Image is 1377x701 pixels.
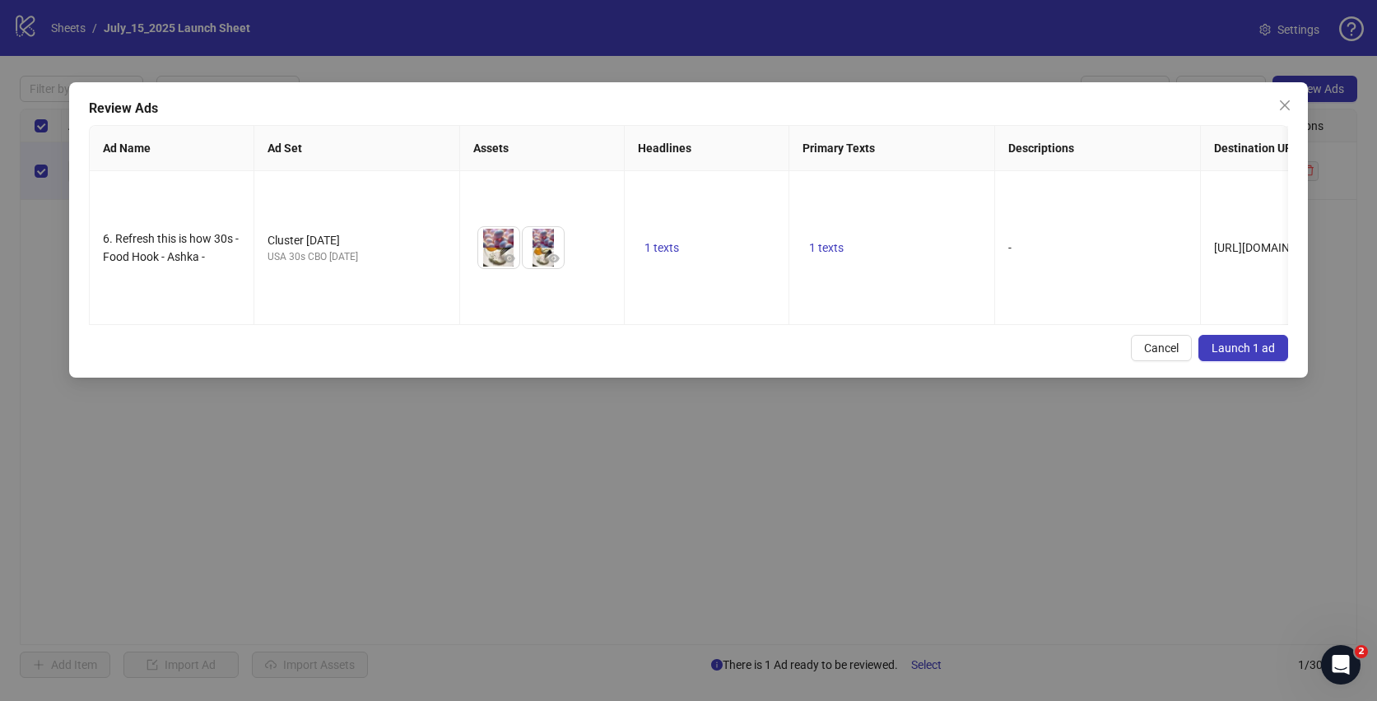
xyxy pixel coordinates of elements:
[1144,341,1179,355] span: Cancel
[478,227,519,268] img: Asset 1
[1008,241,1012,254] span: -
[1278,99,1291,112] span: close
[1272,92,1298,118] button: Close
[1201,126,1365,171] th: Destination URL
[267,231,446,249] div: Cluster [DATE]
[90,126,254,171] th: Ad Name
[1131,335,1192,361] button: Cancel
[267,249,446,265] div: USA 30s CBO [DATE]
[544,248,564,268] button: Preview
[638,238,686,258] button: 1 texts
[625,126,789,171] th: Headlines
[1321,645,1361,685] iframe: Intercom live chat
[644,241,679,254] span: 1 texts
[1212,341,1275,355] span: Launch 1 ad
[504,253,515,264] span: eye
[460,126,625,171] th: Assets
[1355,645,1368,658] span: 2
[103,232,239,263] span: 6. Refresh this is how 30s - Food Hook - Ashka -
[89,99,1289,118] div: Review Ads
[789,126,995,171] th: Primary Texts
[995,126,1201,171] th: Descriptions
[254,126,460,171] th: Ad Set
[1198,335,1288,361] button: Launch 1 ad
[1214,241,1330,254] span: [URL][DOMAIN_NAME]
[802,238,850,258] button: 1 texts
[523,227,564,268] img: Asset 2
[500,248,519,268] button: Preview
[809,241,844,254] span: 1 texts
[548,253,560,264] span: eye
